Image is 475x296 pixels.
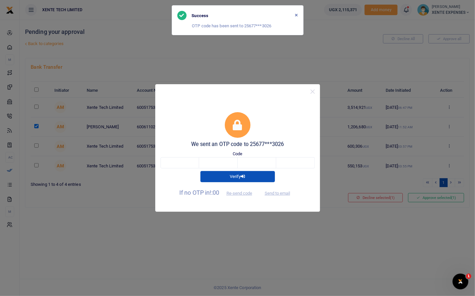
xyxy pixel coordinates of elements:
span: If no OTP in [179,189,258,196]
button: Verify [200,171,275,182]
span: 1 [466,274,471,279]
span: !:00 [210,189,219,196]
button: Close [295,12,298,18]
label: Code [233,151,242,157]
p: OTP code has been sent to 25677***3026 [192,23,298,30]
button: Close [308,87,317,96]
h5: We sent an OTP code to 25677***3026 [161,141,315,148]
h6: Success [192,13,209,18]
iframe: Intercom live chat [453,274,468,289]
